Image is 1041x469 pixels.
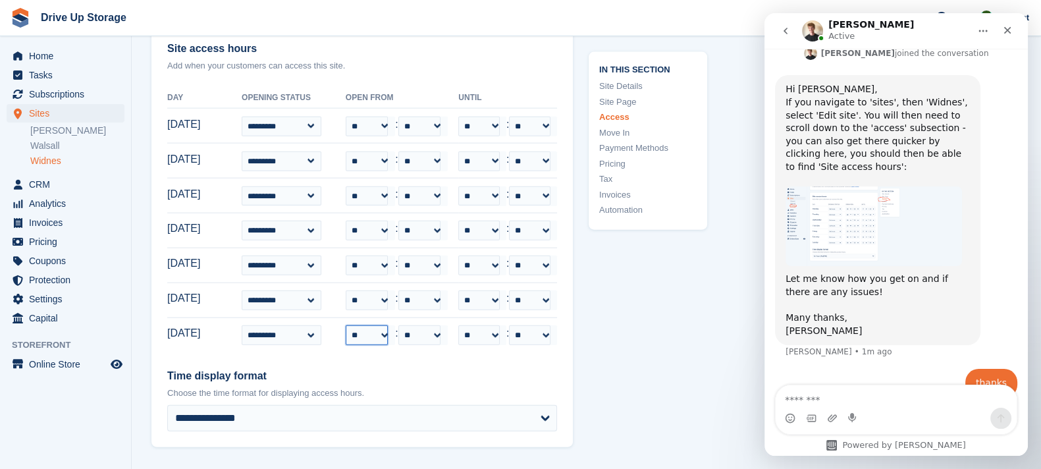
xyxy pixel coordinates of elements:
[29,175,108,194] span: CRM
[167,387,557,400] p: Choose the time format for displaying access hours.
[884,11,911,24] span: Create
[599,204,697,217] a: Automation
[36,7,132,28] a: Drive Up Storage
[11,8,30,28] img: stora-icon-8386f47178a22dfd0bd8f6a31ec36ba5ce8667c1dd55bd0f319d3a0aa187defe.svg
[29,233,108,251] span: Pricing
[599,157,697,170] a: Pricing
[458,325,557,345] div: :
[346,117,448,136] div: :
[599,188,697,201] a: Invoices
[167,368,557,384] label: Time display format
[29,271,108,289] span: Protection
[458,152,557,171] div: :
[7,309,124,327] a: menu
[29,309,108,327] span: Capital
[7,104,124,123] a: menu
[167,186,210,202] label: [DATE]
[29,213,108,232] span: Invoices
[7,213,124,232] a: menu
[7,355,124,373] a: menu
[7,271,124,289] a: menu
[346,290,448,310] div: :
[346,325,448,345] div: :
[764,13,1028,456] iframe: Intercom live chat
[7,194,124,213] a: menu
[346,221,448,240] div: :
[949,11,968,24] span: Help
[7,290,124,308] a: menu
[30,140,124,152] a: Walsall
[29,66,108,84] span: Tasks
[7,85,124,103] a: menu
[346,152,448,171] div: :
[346,256,448,275] div: :
[599,126,697,139] a: Move In
[7,66,124,84] a: menu
[30,155,124,167] a: Widnes
[167,256,210,271] label: [DATE]
[242,88,346,109] th: Opening Status
[29,290,108,308] span: Settings
[29,85,108,103] span: Subscriptions
[29,194,108,213] span: Analytics
[458,221,557,240] div: :
[599,62,697,74] span: In this section
[167,290,210,306] label: [DATE]
[599,95,697,108] a: Site Page
[12,339,131,352] span: Storefront
[458,256,557,275] div: :
[30,124,124,137] a: [PERSON_NAME]
[167,88,242,109] th: Day
[599,111,697,124] a: Access
[458,88,557,109] th: Until
[346,88,458,109] th: Open From
[458,117,557,136] div: :
[29,47,108,65] span: Home
[599,142,697,155] a: Payment Methods
[7,252,124,270] a: menu
[346,186,448,206] div: :
[7,47,124,65] a: menu
[167,221,210,236] label: [DATE]
[167,41,557,57] label: Site access hours
[167,325,210,341] label: [DATE]
[167,117,210,132] label: [DATE]
[29,252,108,270] span: Coupons
[458,186,557,206] div: :
[167,59,557,72] p: Add when your customers can access this site.
[599,173,697,186] a: Tax
[109,356,124,372] a: Preview store
[599,80,697,93] a: Site Details
[980,11,993,24] img: Camille
[458,290,557,310] div: :
[995,11,1029,24] span: Account
[29,355,108,373] span: Online Store
[7,233,124,251] a: menu
[7,175,124,194] a: menu
[29,104,108,123] span: Sites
